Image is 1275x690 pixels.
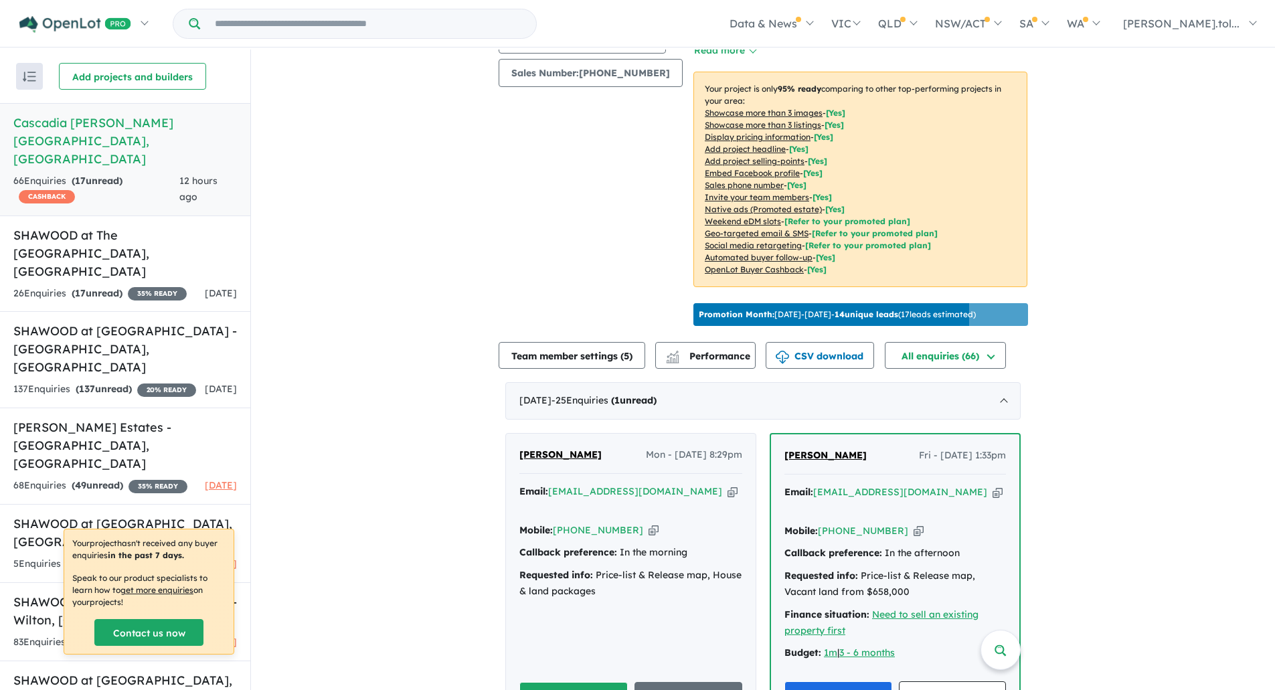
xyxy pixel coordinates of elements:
[19,16,131,33] img: Openlot PRO Logo White
[519,545,742,561] div: In the morning
[13,478,187,494] div: 68 Enquir ies
[519,448,602,460] span: [PERSON_NAME]
[72,572,226,608] p: Speak to our product specialists to learn how to on your projects !
[75,479,86,491] span: 49
[667,351,679,358] img: line-chart.svg
[13,173,179,205] div: 66 Enquir ies
[705,264,804,274] u: OpenLot Buyer Cashback
[699,309,774,319] b: Promotion Month:
[519,546,617,558] strong: Callback preference:
[551,394,657,406] span: - 25 Enquir ies
[624,350,629,362] span: 5
[519,485,548,497] strong: Email:
[693,72,1027,287] p: Your project is only comparing to other top-performing projects in your area: - - - - - - - - - -...
[13,515,237,551] h5: SHAWOOD at [GEOGRAPHIC_DATA] , [GEOGRAPHIC_DATA]
[505,382,1021,420] div: [DATE]
[13,114,237,168] h5: Cascadia [PERSON_NAME][GEOGRAPHIC_DATA] , [GEOGRAPHIC_DATA]
[784,448,867,464] a: [PERSON_NAME]
[13,593,237,629] h5: SHAWOOD at [GEOGRAPHIC_DATA] - Wilton , [GEOGRAPHIC_DATA]
[805,240,931,250] span: [Refer to your promoted plan]
[666,355,679,363] img: bar-chart.svg
[824,646,837,659] u: 1m
[519,524,553,536] strong: Mobile:
[705,216,781,226] u: Weekend eDM slots
[808,156,827,166] span: [ Yes ]
[13,634,181,651] div: 83 Enquir ies
[766,342,874,369] button: CSV download
[19,190,75,203] span: CASHBACK
[693,43,756,58] button: Read more
[614,394,620,406] span: 1
[13,381,196,398] div: 137 Enquir ies
[75,175,86,187] span: 17
[784,568,1006,600] div: Price-list & Release map, Vacant land from $658,000
[784,545,1006,562] div: In the afternoon
[128,287,187,300] span: 35 % READY
[914,524,924,538] button: Copy
[519,447,602,463] a: [PERSON_NAME]
[705,168,800,178] u: Embed Facebook profile
[203,9,533,38] input: Try estate name, suburb, builder or developer
[784,547,882,559] strong: Callback preference:
[205,287,237,299] span: [DATE]
[137,383,196,397] span: 20 % READY
[499,342,645,369] button: Team member settings (5)
[94,619,203,646] a: Contact us now
[205,479,237,491] span: [DATE]
[649,523,659,537] button: Copy
[611,394,657,406] strong: ( unread)
[814,132,833,142] span: [ Yes ]
[13,226,237,280] h5: SHAWOOD at The [GEOGRAPHIC_DATA] , [GEOGRAPHIC_DATA]
[108,550,184,560] b: in the past 7 days.
[705,204,822,214] u: Native ads (Promoted estate)
[705,108,823,118] u: Showcase more than 3 images
[699,309,976,321] p: [DATE] - [DATE] - ( 17 leads estimated)
[72,287,122,299] strong: ( unread)
[13,556,176,572] div: 5 Enquir ies
[1123,17,1240,30] span: [PERSON_NAME].tol...
[784,486,813,498] strong: Email:
[784,449,867,461] span: [PERSON_NAME]
[705,156,804,166] u: Add project selling-points
[668,350,750,362] span: Performance
[705,252,813,262] u: Automated buyer follow-up
[825,204,845,214] span: [Yes]
[705,144,786,154] u: Add project headline
[72,479,123,491] strong: ( unread)
[728,485,738,499] button: Copy
[813,192,832,202] span: [ Yes ]
[818,525,908,537] a: [PHONE_NUMBER]
[787,180,806,190] span: [ Yes ]
[646,447,742,463] span: Mon - [DATE] 8:29pm
[784,216,910,226] span: [Refer to your promoted plan]
[839,646,895,659] a: 3 - 6 months
[885,342,1006,369] button: All enquiries (66)
[519,569,593,581] strong: Requested info:
[120,585,193,595] u: get more enquiries
[23,72,36,82] img: sort.svg
[812,228,938,238] span: [Refer to your promoted plan]
[705,240,802,250] u: Social media retargeting
[13,322,237,376] h5: SHAWOOD at [GEOGRAPHIC_DATA] - [GEOGRAPHIC_DATA] , [GEOGRAPHIC_DATA]
[655,342,756,369] button: Performance
[13,286,187,302] div: 26 Enquir ies
[179,175,218,203] span: 12 hours ago
[825,120,844,130] span: [ Yes ]
[72,175,122,187] strong: ( unread)
[784,608,979,636] a: Need to sell an existing property first
[553,524,643,536] a: [PHONE_NUMBER]
[919,448,1006,464] span: Fri - [DATE] 1:33pm
[519,568,742,600] div: Price-list & Release map, House & land packages
[807,264,827,274] span: [Yes]
[705,120,821,130] u: Showcase more than 3 listings
[72,537,226,562] p: Your project hasn't received any buyer enquiries
[816,252,835,262] span: [Yes]
[835,309,898,319] b: 14 unique leads
[778,84,821,94] b: 95 % ready
[13,418,237,472] h5: [PERSON_NAME] Estates - [GEOGRAPHIC_DATA] , [GEOGRAPHIC_DATA]
[784,525,818,537] strong: Mobile:
[205,383,237,395] span: [DATE]
[826,108,845,118] span: [ Yes ]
